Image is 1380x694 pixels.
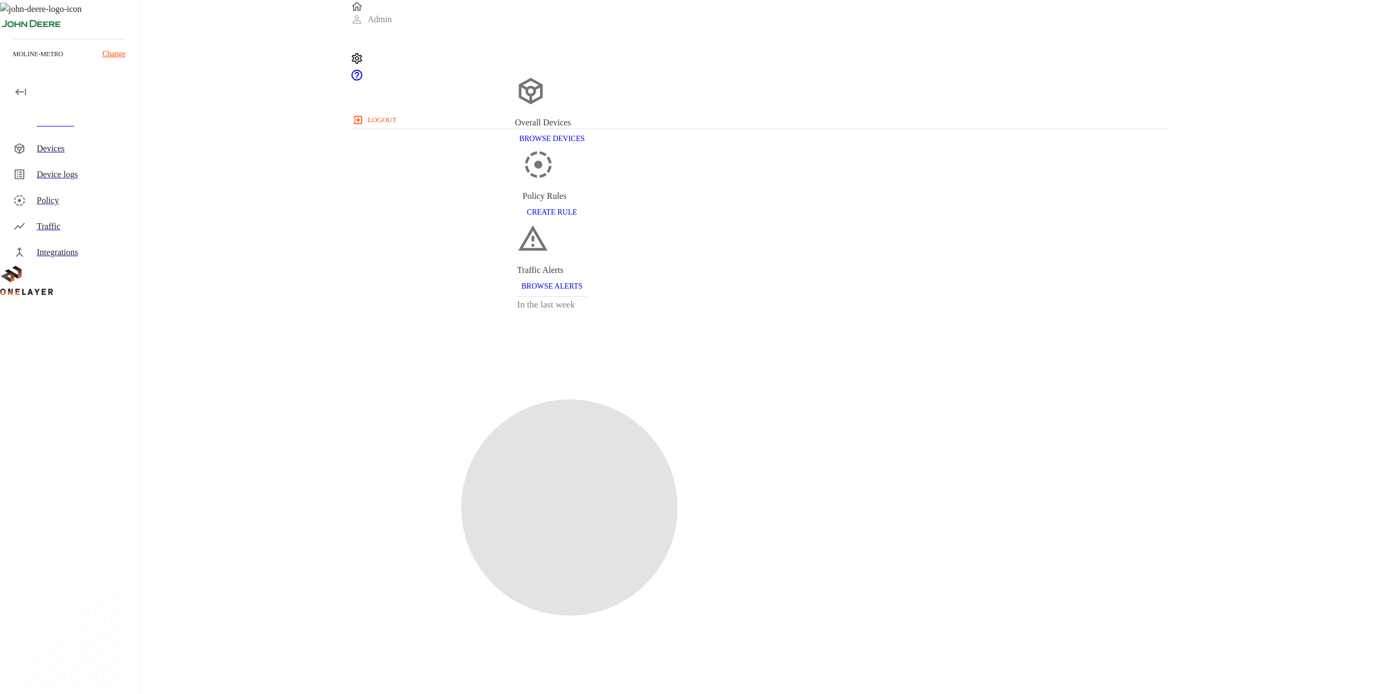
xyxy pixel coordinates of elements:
[517,281,587,290] a: BROWSE ALERTS
[515,134,589,143] a: BROWSE DEVICES
[517,264,587,277] div: Traffic Alerts
[350,111,401,129] button: logout
[350,111,1168,129] a: logout
[350,74,363,83] span: Support Portal
[368,13,392,26] p: Admin
[517,297,587,313] h3: In the last week
[522,190,581,203] div: Policy Rules
[515,129,589,149] button: BROWSE DEVICES
[350,74,363,83] a: onelayer-support
[522,203,581,223] button: CREATE RULE
[522,207,581,216] a: CREATE RULE
[517,277,587,297] button: BROWSE ALERTS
